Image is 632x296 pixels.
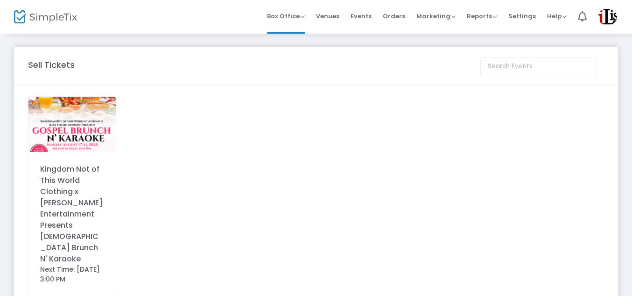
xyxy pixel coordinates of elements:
span: Events [351,4,372,28]
span: Venues [316,4,339,28]
span: Marketing [416,12,456,21]
m-panel-title: Sell Tickets [28,58,75,71]
span: Orders [383,4,405,28]
span: Reports [467,12,497,21]
img: GospelBrunchNKaraokeFlyerwithQRCode.png [28,97,116,152]
span: Settings [508,4,536,28]
div: Kingdom Not of This World Clothing x [PERSON_NAME] Entertainment Presents [DEMOGRAPHIC_DATA] Brun... [40,164,104,265]
span: Box Office [267,12,305,21]
div: Next Time: [DATE] 3:00 PM [40,265,104,284]
span: Help [547,12,567,21]
input: Search Events [480,57,597,75]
